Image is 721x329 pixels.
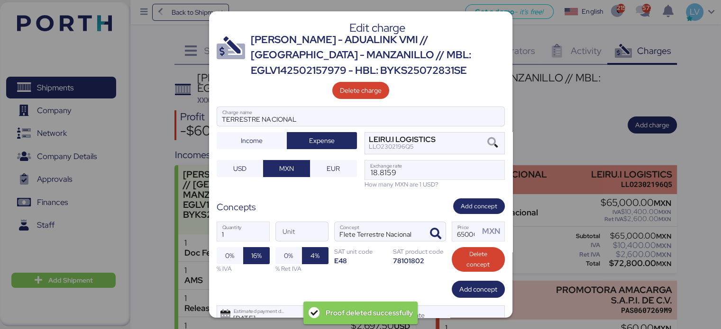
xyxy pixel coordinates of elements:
div: SAT unit code [334,247,387,256]
span: MXN [279,163,294,174]
div: 78101802 [393,256,446,265]
button: Delete concept [452,247,505,272]
input: Quantity [217,222,269,241]
button: ConceptConcept [426,224,446,244]
div: Edit charge [251,24,505,32]
button: EUR [310,160,357,177]
button: Add concept [452,281,505,298]
span: Delete concept [459,249,497,270]
div: LEIRU.I LOGISTICS [369,136,436,143]
span: USD [233,163,246,174]
span: 0% [284,250,293,261]
span: Add concept [461,201,497,212]
div: % IVA [217,264,270,273]
span: Income [241,135,263,146]
div: LLO2302196Q5 [369,143,436,150]
button: 4% [302,247,329,264]
span: Add concept [459,284,497,295]
span: 4% [310,250,319,261]
div: Concepts [217,200,256,214]
button: Add concept [453,198,505,214]
button: Income [217,132,287,149]
button: Expense [287,132,357,149]
button: Delete charge [332,82,389,99]
div: % Ret IVA [275,264,329,273]
div: Proof deleted successfully [326,304,413,322]
input: Unit [276,222,328,241]
button: 0% [275,247,302,264]
div: SAT product code [393,247,446,256]
button: MXN [263,160,310,177]
span: 0% [225,250,234,261]
span: 16% [251,250,262,261]
div: How many MXN are 1 USD? [365,180,505,189]
input: Concept [335,222,423,241]
input: Charge name [217,107,504,126]
button: 16% [243,247,270,264]
div: MXN [482,225,504,237]
span: EUR [327,163,340,174]
span: Expense [309,135,335,146]
button: USD [217,160,264,177]
div: [PERSON_NAME] - ADUALINK VMI // [GEOGRAPHIC_DATA] - MANZANILLO // MBL: EGLV142502157979 - HBL: BY... [251,32,505,78]
input: Price [452,222,480,241]
span: Delete charge [340,85,382,96]
input: Exchange rate [365,160,504,179]
div: E48 [334,256,387,265]
button: 0% [217,247,243,264]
